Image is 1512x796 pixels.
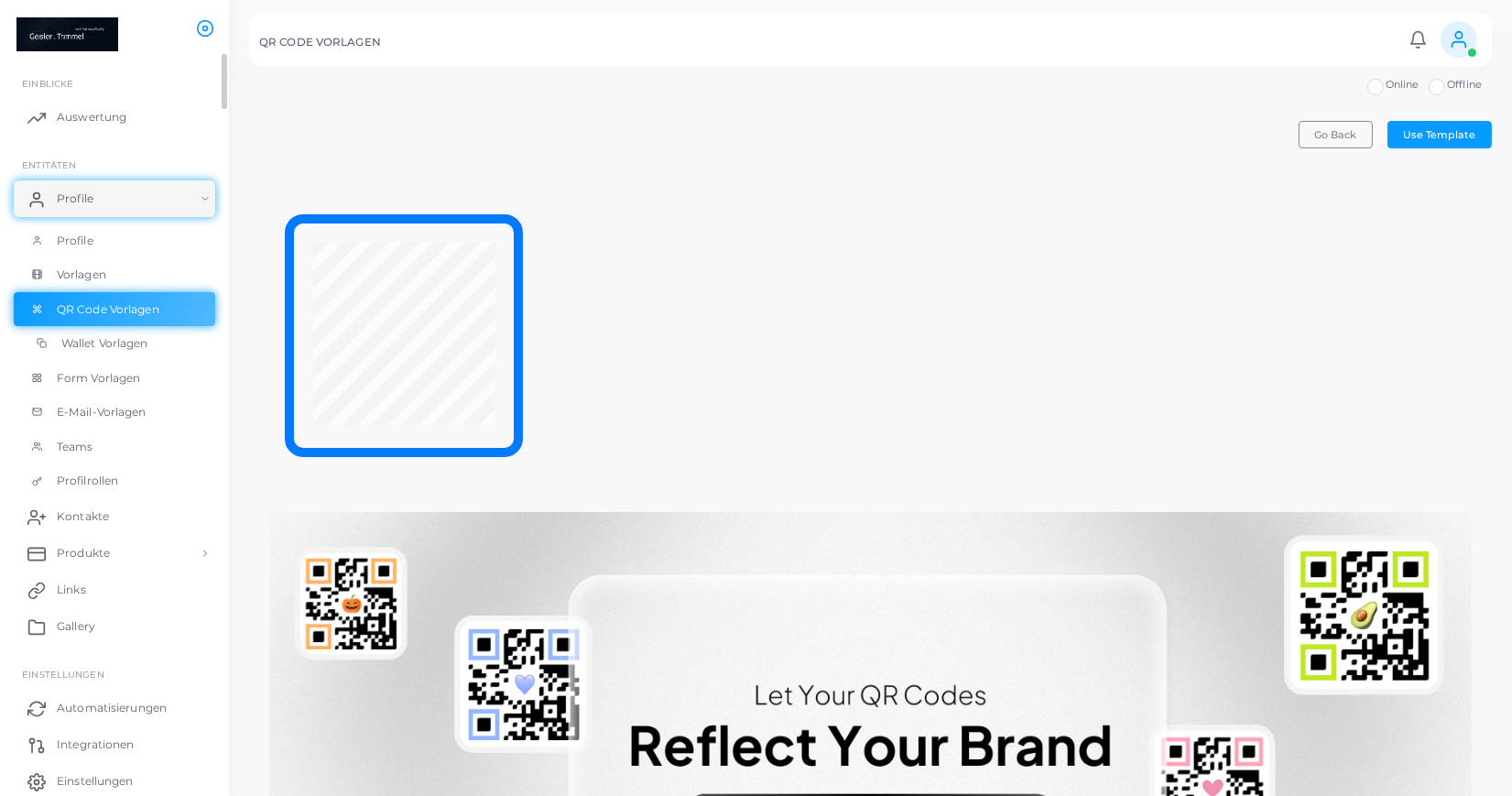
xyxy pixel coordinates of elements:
span: Profile [57,233,93,249]
a: Profile [14,180,215,217]
span: Links [57,582,86,598]
a: Profile [14,224,215,258]
img: logo [16,17,118,51]
span: Einstellungen [57,773,133,790]
span: Gallery [57,618,95,635]
span: Kontakte [57,508,109,525]
button: Go Back [1299,121,1373,148]
a: Profilrollen [14,463,215,498]
a: Kontakte [14,498,215,535]
a: QR Code Vorlagen [14,292,215,327]
h5: QR CODE VORLAGEN [259,36,381,49]
span: Produkte [57,545,110,562]
span: Online [1386,78,1420,91]
a: Gallery [14,608,215,645]
a: Teams [14,430,215,464]
span: Offline [1447,78,1482,91]
span: Use Template [1404,128,1476,141]
a: Auswertung [14,99,215,136]
a: Links [14,572,215,608]
span: Profile [57,191,93,207]
a: Produkte [14,535,215,572]
a: Automatisierungen [14,690,215,726]
a: E-Mail-Vorlagen [14,395,215,430]
a: Wallet Vorlagen [14,326,215,361]
span: E-Mail-Vorlagen [57,404,147,420]
span: QR Code Vorlagen [57,301,159,318]
span: Vorlagen [57,267,106,283]
span: Profilrollen [57,473,118,489]
a: Vorlagen [14,257,215,292]
span: EINBLICKE [22,78,73,89]
span: Automatisierungen [57,700,167,716]
span: Auswertung [57,109,126,125]
span: Form Vorlagen [57,370,140,387]
span: ENTITÄTEN [22,159,76,170]
span: Wallet Vorlagen [61,335,148,352]
a: Form Vorlagen [14,361,215,396]
span: Teams [57,439,93,455]
a: Integrationen [14,726,215,763]
span: Integrationen [57,736,134,753]
span: Go Back [1314,128,1356,141]
span: Einstellungen [22,669,103,680]
button: Use Template [1387,121,1492,148]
